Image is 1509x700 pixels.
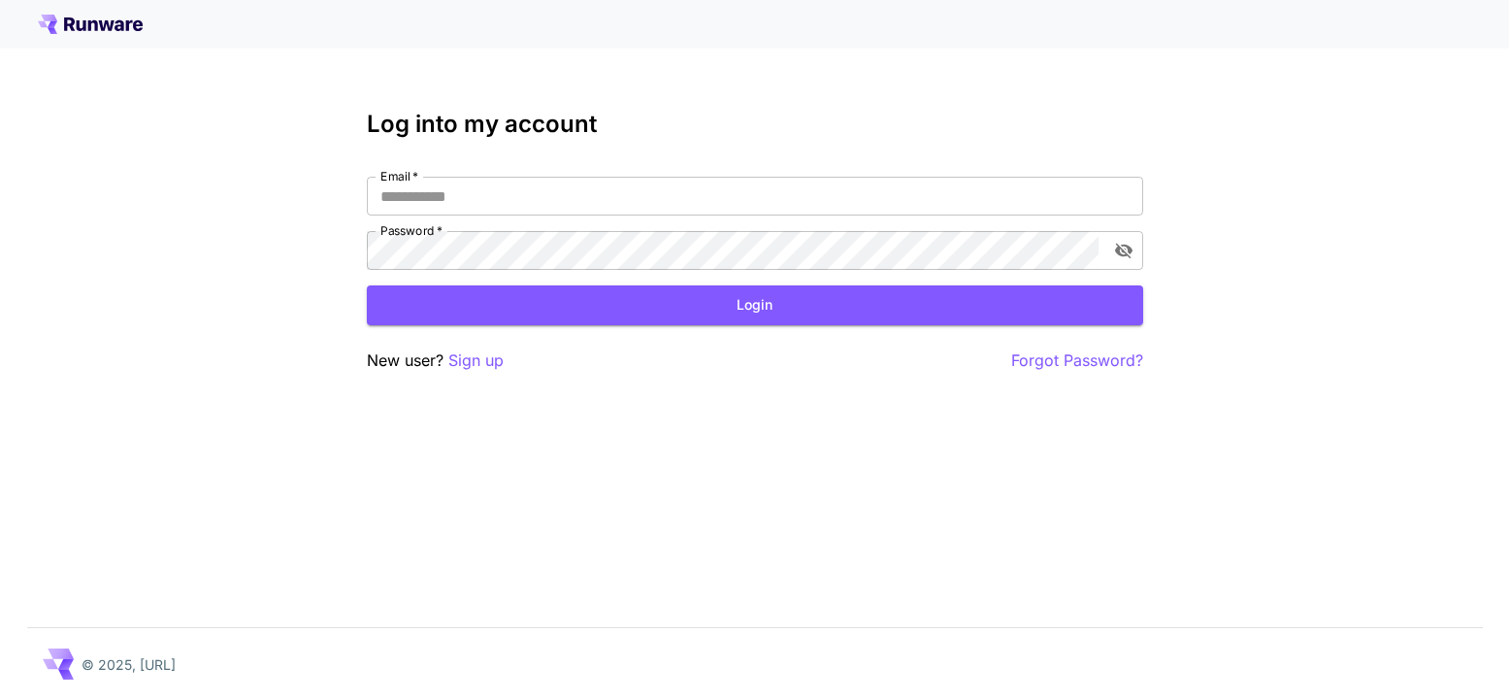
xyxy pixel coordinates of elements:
[448,349,504,373] button: Sign up
[380,168,418,184] label: Email
[82,654,176,675] p: © 2025, [URL]
[1011,349,1143,373] button: Forgot Password?
[367,111,1143,138] h3: Log into my account
[367,349,504,373] p: New user?
[380,222,443,239] label: Password
[367,285,1143,325] button: Login
[1106,233,1141,268] button: toggle password visibility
